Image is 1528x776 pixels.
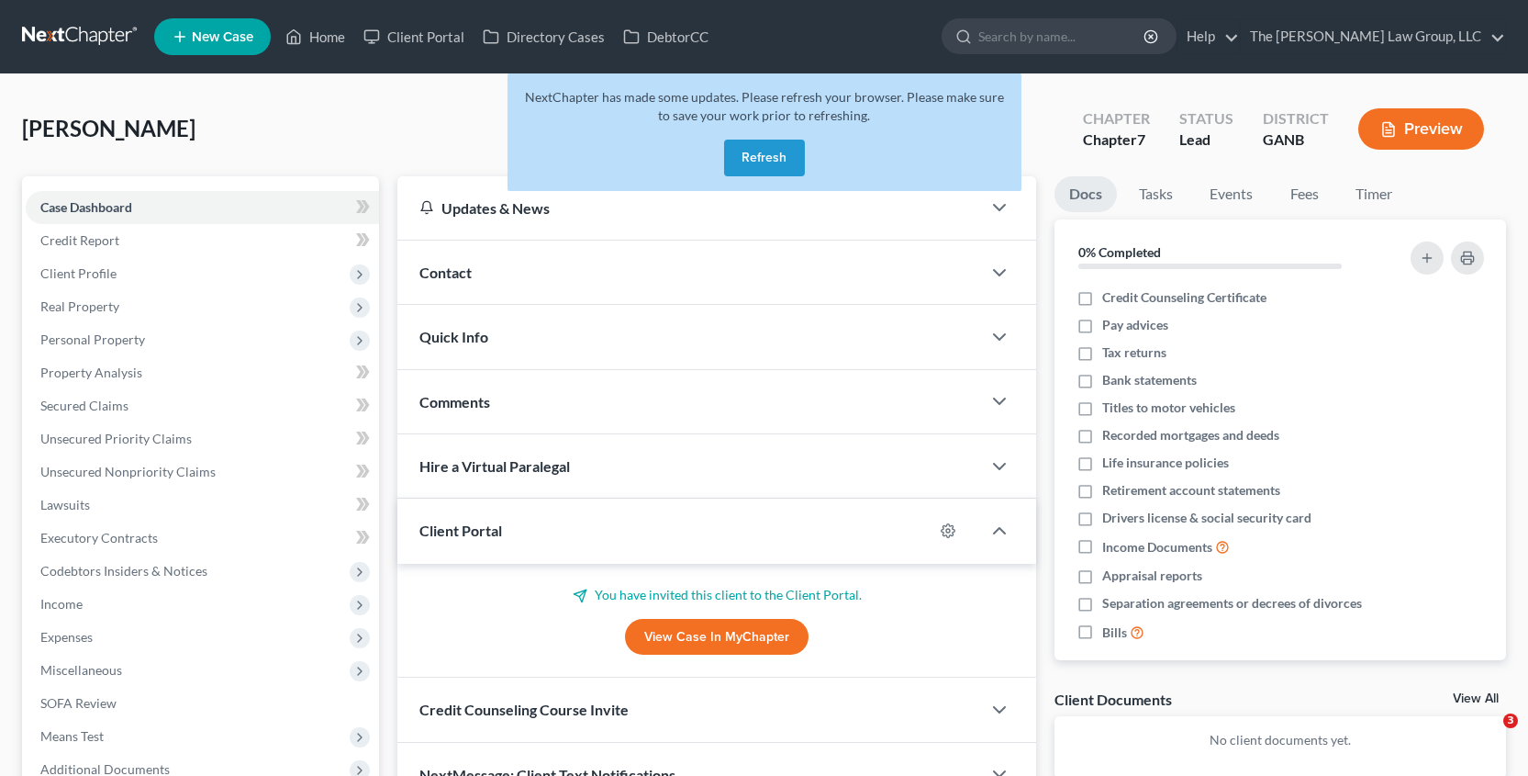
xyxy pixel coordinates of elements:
[26,687,379,720] a: SOFA Review
[1102,509,1311,527] span: Drivers license & social security card
[419,701,629,718] span: Credit Counseling Course Invite
[1102,288,1266,307] span: Credit Counseling Certificate
[419,264,472,281] span: Contact
[1102,426,1279,444] span: Recorded mortgages and deeds
[614,20,718,53] a: DebtorCC
[1102,594,1362,613] span: Separation agreements or decrees of divorces
[1102,567,1202,585] span: Appraisal reports
[40,232,119,248] span: Credit Report
[1102,371,1197,389] span: Bank statements
[40,431,192,446] span: Unsecured Priority Claims
[1054,690,1172,709] div: Client Documents
[1102,454,1229,472] span: Life insurance policies
[1275,176,1333,212] a: Fees
[26,522,379,555] a: Executory Contracts
[26,224,379,257] a: Credit Report
[1179,108,1233,129] div: Status
[1263,108,1329,129] div: District
[40,265,117,281] span: Client Profile
[1102,316,1168,334] span: Pay advices
[1341,176,1407,212] a: Timer
[525,89,1004,123] span: NextChapter has made some updates. Please refresh your browser. Please make sure to save your wor...
[474,20,614,53] a: Directory Cases
[40,629,93,645] span: Expenses
[1137,130,1145,148] span: 7
[419,586,1014,604] p: You have invited this client to the Client Portal.
[1078,244,1161,260] strong: 0% Completed
[1263,129,1329,151] div: GANB
[22,115,195,141] span: [PERSON_NAME]
[40,365,142,380] span: Property Analysis
[419,198,959,218] div: Updates & News
[40,563,207,579] span: Codebtors Insiders & Notices
[26,489,379,522] a: Lawsuits
[1102,399,1235,417] span: Titles to motor vehicles
[40,199,132,215] span: Case Dashboard
[1054,176,1117,212] a: Docs
[40,464,216,479] span: Unsecured Nonpriority Claims
[419,522,502,539] span: Client Portal
[26,422,379,455] a: Unsecured Priority Claims
[1102,481,1280,500] span: Retirement account statements
[1102,343,1166,362] span: Tax returns
[1195,176,1267,212] a: Events
[40,662,122,678] span: Miscellaneous
[1177,20,1239,53] a: Help
[40,332,145,347] span: Personal Property
[40,596,83,612] span: Income
[1069,731,1491,749] p: No client documents yet.
[276,20,354,53] a: Home
[26,455,379,489] a: Unsecured Nonpriority Claims
[1466,714,1510,758] iframe: Intercom live chat
[26,389,379,422] a: Secured Claims
[354,20,474,53] a: Client Portal
[419,457,570,475] span: Hire a Virtual Paralegal
[1241,20,1505,53] a: The [PERSON_NAME] Law Group, LLC
[1358,108,1484,150] button: Preview
[1179,129,1233,151] div: Lead
[724,140,805,176] button: Refresh
[26,356,379,389] a: Property Analysis
[419,328,488,345] span: Quick Info
[40,695,117,711] span: SOFA Review
[419,393,490,410] span: Comments
[1124,176,1188,212] a: Tasks
[40,497,90,512] span: Lawsuits
[1503,714,1518,728] span: 3
[1083,108,1150,129] div: Chapter
[625,619,809,656] a: View Case in MyChapter
[1453,692,1499,705] a: View All
[40,298,119,314] span: Real Property
[40,530,158,545] span: Executory Contracts
[40,398,128,413] span: Secured Claims
[1102,538,1212,557] span: Income Documents
[40,728,104,744] span: Means Test
[978,19,1146,53] input: Search by name...
[26,191,379,224] a: Case Dashboard
[192,30,253,44] span: New Case
[1083,129,1150,151] div: Chapter
[1102,624,1127,642] span: Bills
